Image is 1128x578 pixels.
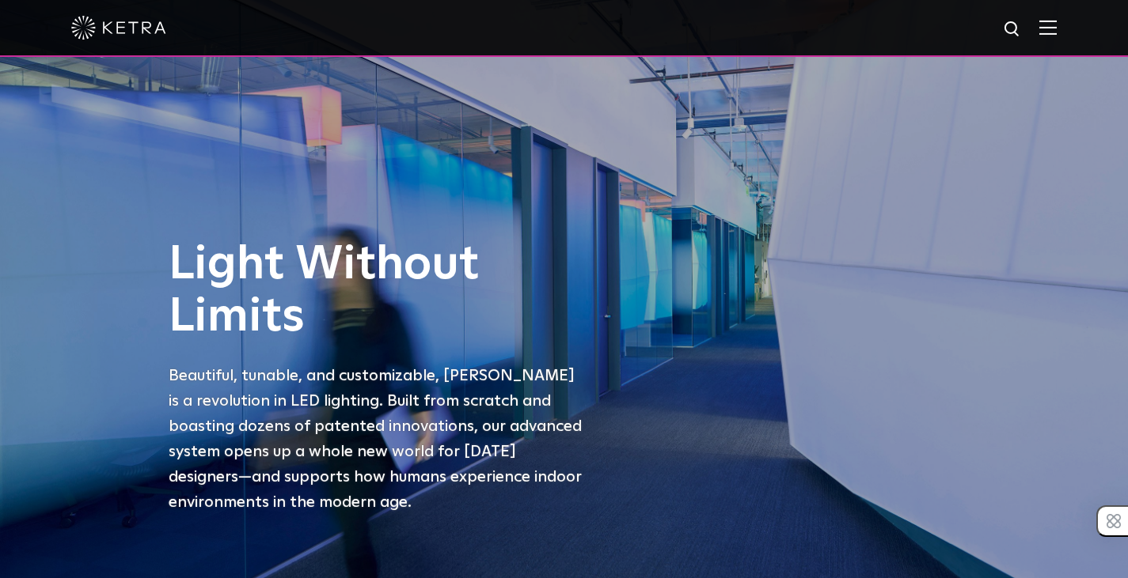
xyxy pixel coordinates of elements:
[169,363,588,515] p: Beautiful, tunable, and customizable, [PERSON_NAME] is a revolution in LED lighting. Built from s...
[169,239,588,343] h1: Light Without Limits
[169,469,582,510] span: —and supports how humans experience indoor environments in the modern age.
[1003,20,1023,40] img: search icon
[71,16,166,40] img: ketra-logo-2019-white
[1039,20,1057,35] img: Hamburger%20Nav.svg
